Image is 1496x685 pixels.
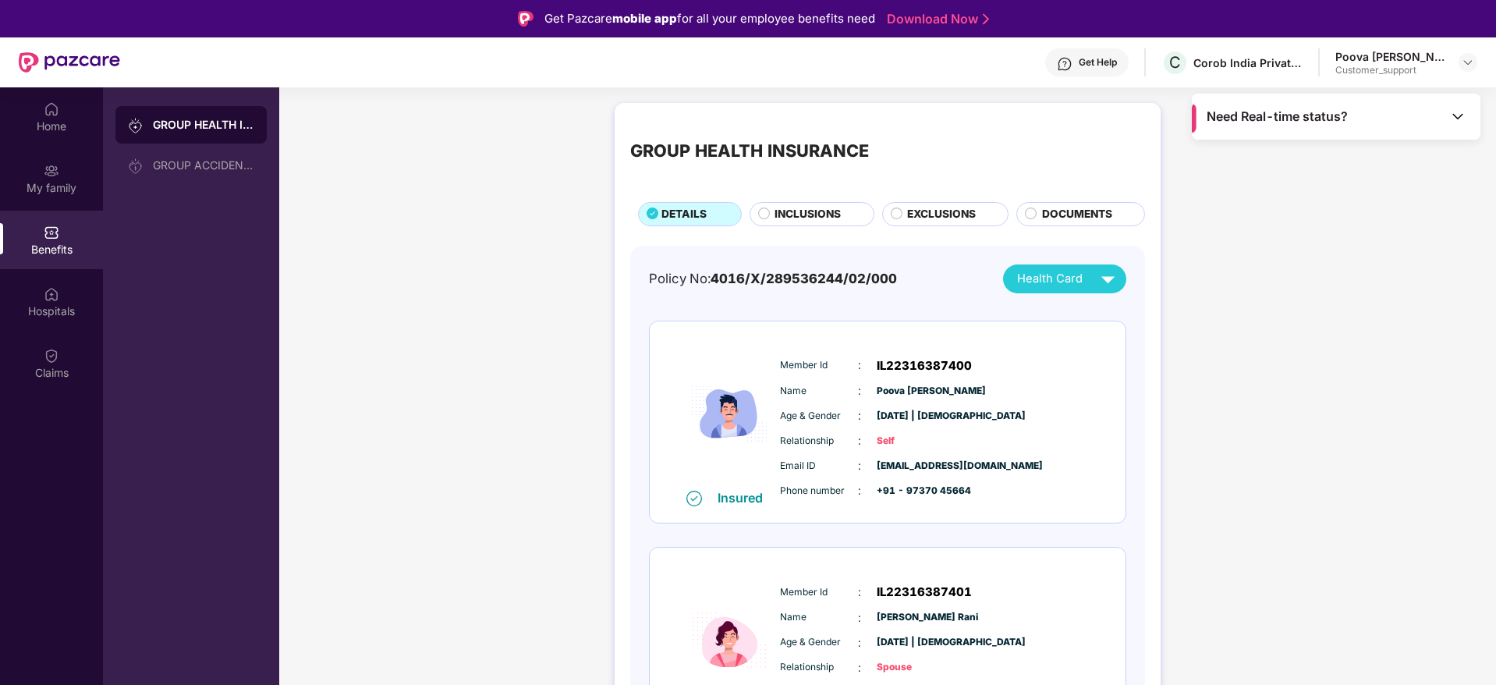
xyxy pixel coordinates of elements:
div: Policy No: [649,268,897,289]
span: Health Card [1017,270,1083,288]
div: Get Help [1079,56,1117,69]
span: [EMAIL_ADDRESS][DOMAIN_NAME] [877,459,955,474]
img: svg+xml;base64,PHN2ZyBpZD0iRHJvcGRvd24tMzJ4MzIiIHhtbG5zPSJodHRwOi8vd3d3LnczLm9yZy8yMDAwL3N2ZyIgd2... [1462,56,1474,69]
img: New Pazcare Logo [19,52,120,73]
span: [PERSON_NAME] Rani [877,610,955,625]
span: Member Id [780,358,858,373]
span: IL22316387400 [877,357,972,375]
img: svg+xml;base64,PHN2ZyBpZD0iSG9zcGl0YWxzIiB4bWxucz0iaHR0cDovL3d3dy53My5vcmcvMjAwMC9zdmciIHdpZHRoPS... [44,286,59,302]
img: Logo [518,11,534,27]
span: : [858,584,861,601]
div: Poova [PERSON_NAME] [1335,49,1445,64]
img: icon [682,338,776,490]
span: [DATE] | [DEMOGRAPHIC_DATA] [877,409,955,424]
span: Need Real-time status? [1207,108,1348,125]
img: svg+xml;base64,PHN2ZyB3aWR0aD0iMjAiIGhlaWdodD0iMjAiIHZpZXdCb3g9IjAgMCAyMCAyMCIgZmlsbD0ibm9uZSIgeG... [128,158,144,174]
span: +91 - 97370 45664 [877,484,955,499]
span: C [1169,53,1181,72]
img: svg+xml;base64,PHN2ZyBpZD0iQ2xhaW0iIHhtbG5zPSJodHRwOi8vd3d3LnczLm9yZy8yMDAwL3N2ZyIgd2lkdGg9IjIwIi... [44,348,59,364]
span: : [858,382,861,399]
div: Insured [718,490,772,506]
img: svg+xml;base64,PHN2ZyB4bWxucz0iaHR0cDovL3d3dy53My5vcmcvMjAwMC9zdmciIHdpZHRoPSIxNiIgaGVpZ2h0PSIxNi... [686,491,702,506]
span: INCLUSIONS [775,206,841,223]
span: Self [877,434,955,449]
span: : [858,609,861,626]
img: svg+xml;base64,PHN2ZyB4bWxucz0iaHR0cDovL3d3dy53My5vcmcvMjAwMC9zdmciIHZpZXdCb3g9IjAgMCAyNCAyNCIgd2... [1094,265,1122,293]
img: svg+xml;base64,PHN2ZyB3aWR0aD0iMjAiIGhlaWdodD0iMjAiIHZpZXdCb3g9IjAgMCAyMCAyMCIgZmlsbD0ibm9uZSIgeG... [44,163,59,179]
span: : [858,659,861,676]
span: Age & Gender [780,635,858,650]
span: DOCUMENTS [1042,206,1112,223]
span: Poova [PERSON_NAME] [877,384,955,399]
div: Corob India Private Limited [1193,55,1303,70]
span: IL22316387401 [877,583,972,602]
span: : [858,634,861,651]
img: Toggle Icon [1450,108,1466,124]
span: : [858,482,861,499]
img: Stroke [983,11,989,27]
div: GROUP HEALTH INSURANCE [153,117,254,133]
span: Relationship [780,434,858,449]
span: : [858,432,861,449]
span: Name [780,610,858,625]
span: EXCLUSIONS [907,206,976,223]
span: Name [780,384,858,399]
span: Phone number [780,484,858,499]
span: : [858,407,861,424]
div: GROUP ACCIDENTAL INSURANCE [153,159,254,172]
div: Get Pazcare for all your employee benefits need [544,9,875,28]
img: svg+xml;base64,PHN2ZyBpZD0iSGVscC0zMngzMiIgeG1sbnM9Imh0dHA6Ly93d3cudzMub3JnLzIwMDAvc3ZnIiB3aWR0aD... [1057,56,1072,72]
span: DETAILS [661,206,707,223]
span: 4016/X/289536244/02/000 [711,271,897,286]
div: GROUP HEALTH INSURANCE [630,137,869,164]
span: Relationship [780,660,858,675]
strong: mobile app [612,11,677,26]
div: Customer_support [1335,64,1445,76]
a: Download Now [887,11,984,27]
span: : [858,357,861,374]
img: svg+xml;base64,PHN2ZyBpZD0iSG9tZSIgeG1sbnM9Imh0dHA6Ly93d3cudzMub3JnLzIwMDAvc3ZnIiB3aWR0aD0iMjAiIG... [44,101,59,117]
button: Health Card [1003,264,1126,293]
span: Email ID [780,459,858,474]
span: [DATE] | [DEMOGRAPHIC_DATA] [877,635,955,650]
span: Spouse [877,660,955,675]
span: Age & Gender [780,409,858,424]
img: svg+xml;base64,PHN2ZyBpZD0iQmVuZWZpdHMiIHhtbG5zPSJodHRwOi8vd3d3LnczLm9yZy8yMDAwL3N2ZyIgd2lkdGg9Ij... [44,225,59,240]
span: : [858,457,861,474]
span: Member Id [780,585,858,600]
img: svg+xml;base64,PHN2ZyB3aWR0aD0iMjAiIGhlaWdodD0iMjAiIHZpZXdCb3g9IjAgMCAyMCAyMCIgZmlsbD0ibm9uZSIgeG... [128,118,144,133]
